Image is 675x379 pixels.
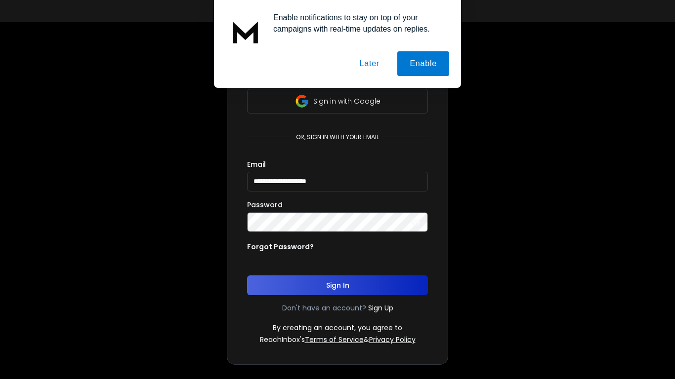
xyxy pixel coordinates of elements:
[247,89,428,114] button: Sign in with Google
[260,335,416,344] p: ReachInbox's &
[397,51,449,76] button: Enable
[347,51,391,76] button: Later
[247,161,266,168] label: Email
[273,323,402,333] p: By creating an account, you agree to
[265,12,449,35] div: Enable notifications to stay on top of your campaigns with real-time updates on replies.
[369,335,416,344] a: Privacy Policy
[305,335,364,344] a: Terms of Service
[247,275,428,295] button: Sign In
[282,303,366,313] p: Don't have an account?
[292,133,383,141] p: or, sign in with your email
[247,242,314,252] p: Forgot Password?
[313,96,380,106] p: Sign in with Google
[368,303,393,313] a: Sign Up
[247,201,283,208] label: Password
[226,12,265,51] img: notification icon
